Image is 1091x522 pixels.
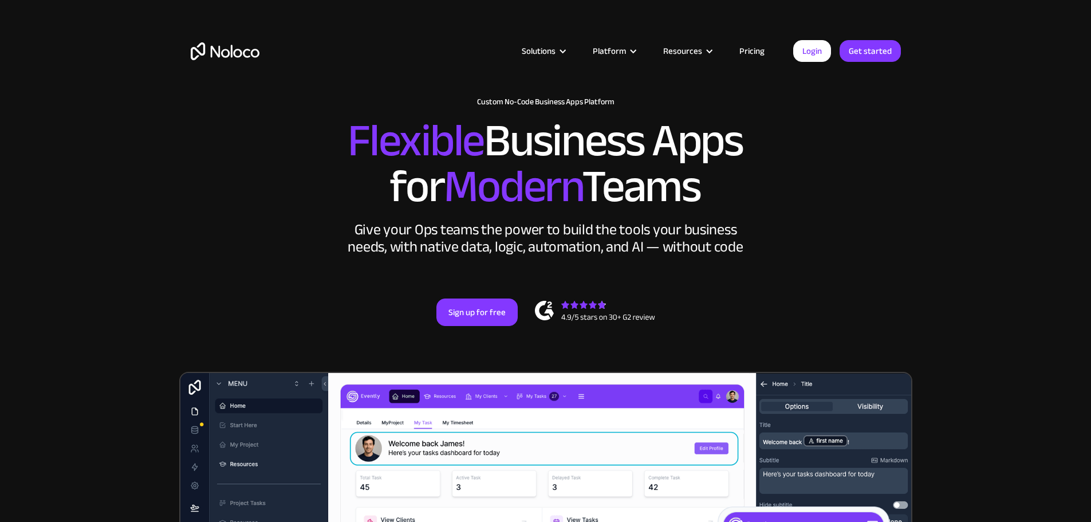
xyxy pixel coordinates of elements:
[191,42,259,60] a: home
[578,44,649,58] div: Platform
[444,144,582,229] span: Modern
[522,44,556,58] div: Solutions
[436,299,518,326] a: Sign up for free
[191,118,901,210] h2: Business Apps for Teams
[348,98,484,183] span: Flexible
[793,40,831,62] a: Login
[345,221,746,256] div: Give your Ops teams the power to build the tools your business needs, with native data, logic, au...
[593,44,626,58] div: Platform
[725,44,779,58] a: Pricing
[663,44,702,58] div: Resources
[507,44,578,58] div: Solutions
[649,44,725,58] div: Resources
[840,40,901,62] a: Get started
